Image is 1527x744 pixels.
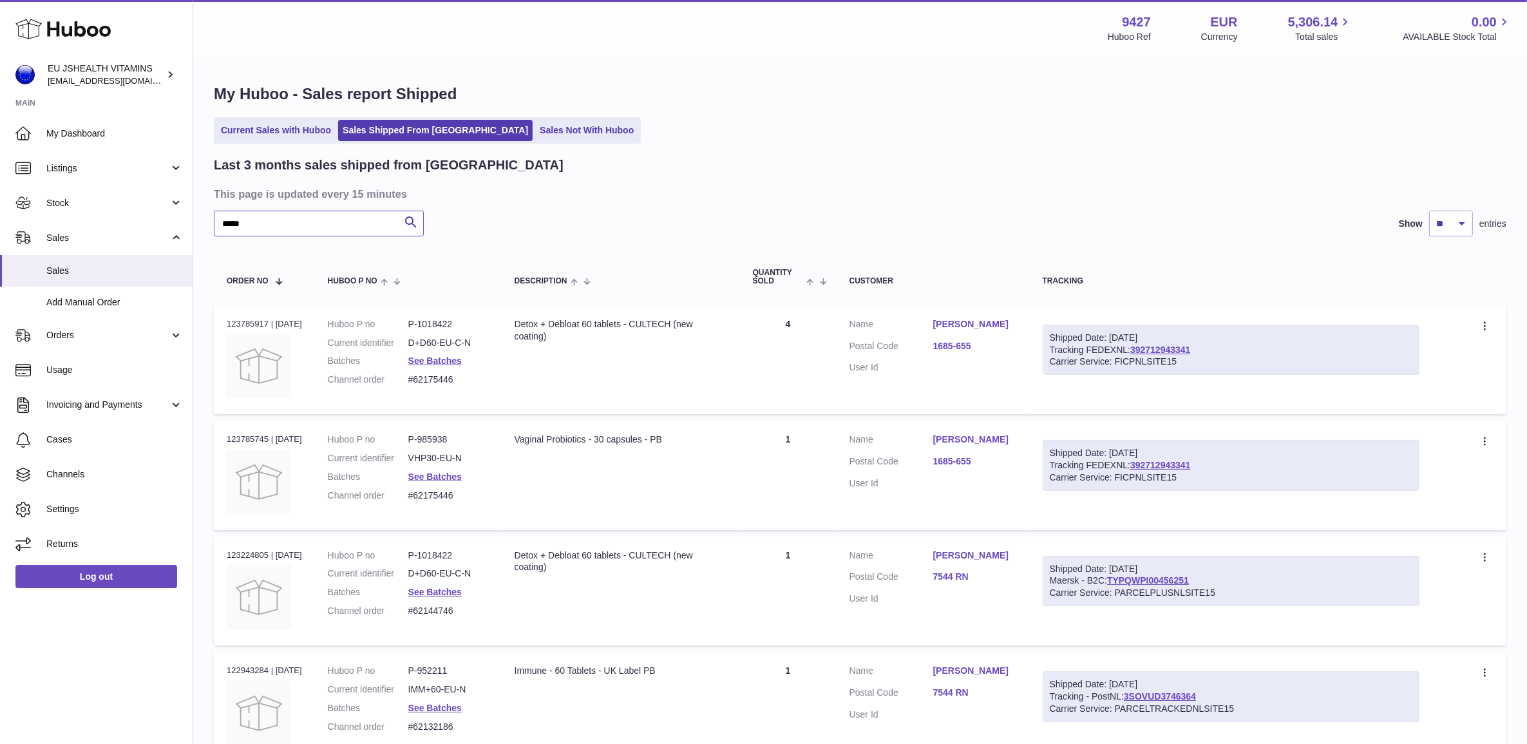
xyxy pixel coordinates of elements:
[227,450,291,514] img: no-photo.jpg
[1107,575,1189,586] a: TYPQWPI00456251
[1399,218,1423,230] label: Show
[849,340,933,356] dt: Postal Code
[515,549,727,574] div: Detox + Debloat 60 tablets - CULTECH (new coating)
[1050,447,1413,459] div: Shipped Date: [DATE]
[1043,671,1420,722] div: Tracking - PostNL:
[515,665,727,677] div: Immune - 60 Tablets - UK Label PB
[46,434,183,446] span: Cases
[46,265,183,277] span: Sales
[849,477,933,490] dt: User Id
[227,549,302,561] div: 123224805 | [DATE]
[1201,31,1238,43] div: Currency
[46,197,169,209] span: Stock
[849,434,933,449] dt: Name
[1050,356,1413,368] div: Carrier Service: FICPNLSITE15
[408,549,489,562] dd: P-1018422
[408,434,489,446] dd: P-985938
[46,503,183,515] span: Settings
[408,568,489,580] dd: D+D60-EU-C-N
[849,455,933,471] dt: Postal Code
[408,472,462,482] a: See Batches
[227,565,291,629] img: no-photo.jpg
[849,593,933,605] dt: User Id
[408,665,489,677] dd: P-952211
[328,490,408,502] dt: Channel order
[849,318,933,334] dt: Name
[1043,325,1420,376] div: Tracking FEDEXNL:
[535,120,638,141] a: Sales Not With Huboo
[849,709,933,721] dt: User Id
[214,157,564,174] h2: Last 3 months sales shipped from [GEOGRAPHIC_DATA]
[328,605,408,617] dt: Channel order
[328,665,408,677] dt: Huboo P no
[328,277,377,285] span: Huboo P no
[515,318,727,343] div: Detox + Debloat 60 tablets - CULTECH (new coating)
[46,399,169,411] span: Invoicing and Payments
[1295,31,1352,43] span: Total sales
[408,587,462,597] a: See Batches
[328,337,408,349] dt: Current identifier
[933,434,1017,446] a: [PERSON_NAME]
[1288,14,1353,43] a: 5,306.14 Total sales
[214,84,1506,104] h1: My Huboo - Sales report Shipped
[1122,14,1151,31] strong: 9427
[1130,345,1190,355] a: 392712943341
[740,421,837,529] td: 1
[227,665,302,676] div: 122943284 | [DATE]
[408,374,489,386] dd: #62175446
[338,120,533,141] a: Sales Shipped From [GEOGRAPHIC_DATA]
[1472,14,1497,31] span: 0.00
[227,277,269,285] span: Order No
[328,549,408,562] dt: Huboo P no
[1050,703,1413,715] div: Carrier Service: PARCELTRACKEDNLSITE15
[740,305,837,414] td: 4
[408,721,489,733] dd: #62132186
[1288,14,1338,31] span: 5,306.14
[515,277,567,285] span: Description
[933,340,1017,352] a: 1685-655
[1050,472,1413,484] div: Carrier Service: FICPNLSITE15
[1050,678,1413,691] div: Shipped Date: [DATE]
[48,62,164,87] div: EU JSHEALTH VITAMINS
[1403,31,1512,43] span: AVAILABLE Stock Total
[1108,31,1151,43] div: Huboo Ref
[216,120,336,141] a: Current Sales with Huboo
[933,549,1017,562] a: [PERSON_NAME]
[48,75,189,86] span: [EMAIL_ADDRESS][DOMAIN_NAME]
[1479,218,1506,230] span: entries
[328,721,408,733] dt: Channel order
[933,455,1017,468] a: 1685-655
[933,318,1017,330] a: [PERSON_NAME]
[849,571,933,586] dt: Postal Code
[740,537,837,645] td: 1
[46,296,183,309] span: Add Manual Order
[15,65,35,84] img: internalAdmin-9427@internal.huboo.com
[46,364,183,376] span: Usage
[1130,460,1190,470] a: 392712943341
[46,538,183,550] span: Returns
[328,355,408,367] dt: Batches
[227,318,302,330] div: 123785917 | [DATE]
[227,434,302,445] div: 123785745 | [DATE]
[1403,14,1512,43] a: 0.00 AVAILABLE Stock Total
[328,683,408,696] dt: Current identifier
[46,162,169,175] span: Listings
[328,318,408,330] dt: Huboo P no
[1043,556,1420,607] div: Maersk - B2C:
[1050,332,1413,344] div: Shipped Date: [DATE]
[849,549,933,565] dt: Name
[408,318,489,330] dd: P-1018422
[933,665,1017,677] a: [PERSON_NAME]
[328,374,408,386] dt: Channel order
[849,665,933,680] dt: Name
[1050,587,1413,599] div: Carrier Service: PARCELPLUSNLSITE15
[328,586,408,598] dt: Batches
[1043,440,1420,491] div: Tracking FEDEXNL:
[46,128,183,140] span: My Dashboard
[515,434,727,446] div: Vaginal Probiotics - 30 capsules - PB
[328,702,408,714] dt: Batches
[227,334,291,398] img: no-photo.jpg
[1050,563,1413,575] div: Shipped Date: [DATE]
[1124,691,1196,701] a: 3SOVUD3746364
[408,490,489,502] dd: #62175446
